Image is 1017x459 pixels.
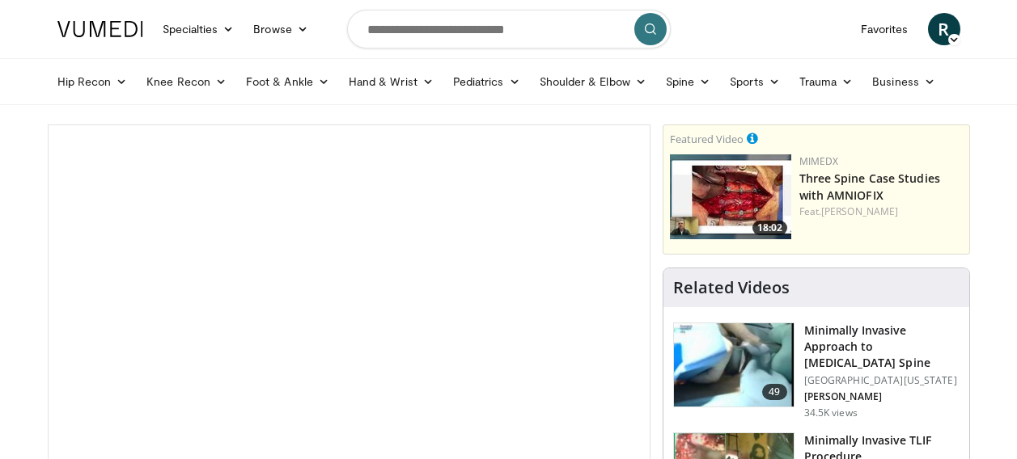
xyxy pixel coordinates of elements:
a: Specialties [153,13,244,45]
span: 18:02 [752,221,787,235]
input: Search topics, interventions [347,10,671,48]
a: Sports [720,65,790,98]
img: VuMedi Logo [57,21,143,37]
h3: Minimally Invasive Approach to [MEDICAL_DATA] Spine [804,322,960,371]
p: 34.5K views [804,406,858,419]
a: Pediatrics [443,65,530,98]
a: Business [862,65,945,98]
div: Feat. [799,204,963,219]
a: Favorites [851,13,918,45]
p: [GEOGRAPHIC_DATA][US_STATE] [804,374,960,387]
a: Trauma [790,65,863,98]
a: Knee Recon [137,65,236,98]
a: [PERSON_NAME] [821,204,898,218]
a: Shoulder & Elbow [530,65,656,98]
img: 38787_0000_3.png.150x105_q85_crop-smart_upscale.jpg [674,323,794,407]
a: R [928,13,960,45]
a: Hand & Wrist [339,65,443,98]
a: Spine [656,65,720,98]
a: 49 Minimally Invasive Approach to [MEDICAL_DATA] Spine [GEOGRAPHIC_DATA][US_STATE] [PERSON_NAME] ... [673,322,960,419]
p: [PERSON_NAME] [804,390,960,403]
a: 18:02 [670,154,791,239]
span: 49 [762,384,786,400]
a: MIMEDX [799,154,839,168]
a: Hip Recon [48,65,138,98]
a: Three Spine Case Studies with AMNIOFIX [799,171,940,203]
small: Featured Video [670,132,744,146]
h4: Related Videos [673,278,790,297]
a: Browse [244,13,318,45]
a: Foot & Ankle [236,65,339,98]
img: 34c974b5-e942-4b60-b0f4-1f83c610957b.150x105_q85_crop-smart_upscale.jpg [670,154,791,239]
